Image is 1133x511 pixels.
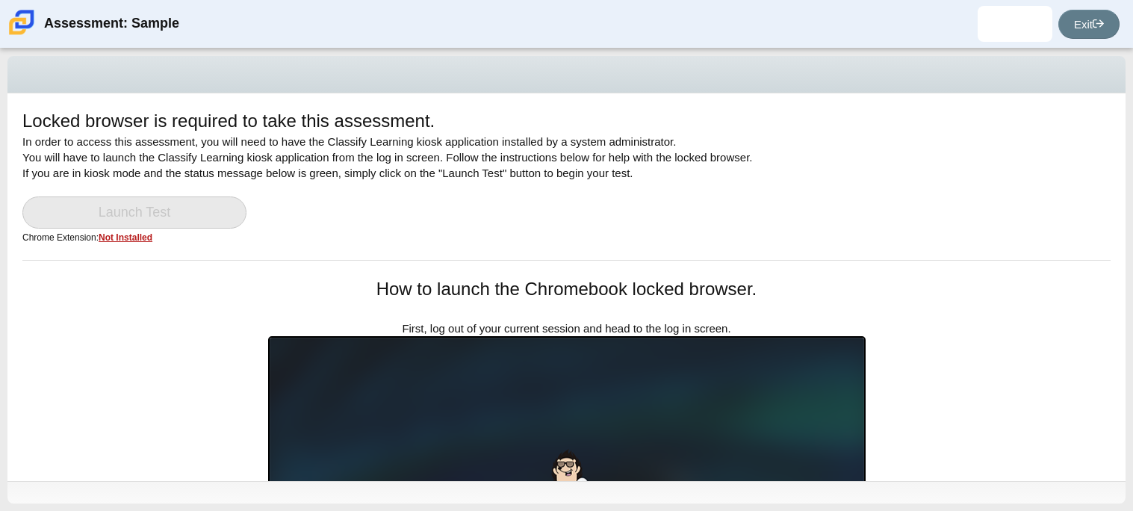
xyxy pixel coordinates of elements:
small: Chrome Extension: [22,232,152,243]
img: jose.dejesusmartin.1Edihf [1003,12,1027,36]
a: Launch Test [22,196,246,229]
a: Carmen School of Science & Technology [6,28,37,40]
h1: How to launch the Chromebook locked browser. [268,276,866,302]
div: In order to access this assessment, you will need to have the Classify Learning kiosk application... [22,108,1111,260]
h1: Locked browser is required to take this assessment. [22,108,435,134]
u: Not Installed [99,232,152,243]
a: Exit [1058,10,1120,39]
div: Assessment: Sample [44,6,179,42]
img: Carmen School of Science & Technology [6,7,37,38]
